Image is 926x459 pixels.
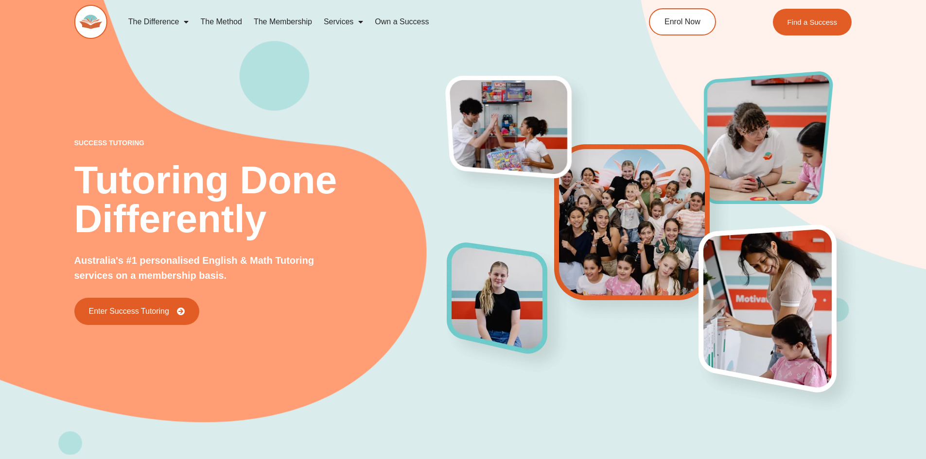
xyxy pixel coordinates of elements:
[773,9,852,35] a: Find a Success
[74,253,347,283] p: Australia's #1 personalised English & Math Tutoring services on a membership basis.
[89,307,169,315] span: Enter Success Tutoring
[369,11,435,33] a: Own a Success
[74,139,448,146] p: success tutoring
[248,11,318,33] a: The Membership
[122,11,605,33] nav: Menu
[649,8,716,35] a: Enrol Now
[787,18,838,26] span: Find a Success
[122,11,195,33] a: The Difference
[664,18,700,26] span: Enrol Now
[74,161,448,238] h2: Tutoring Done Differently
[318,11,369,33] a: Services
[74,298,199,325] a: Enter Success Tutoring
[194,11,247,33] a: The Method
